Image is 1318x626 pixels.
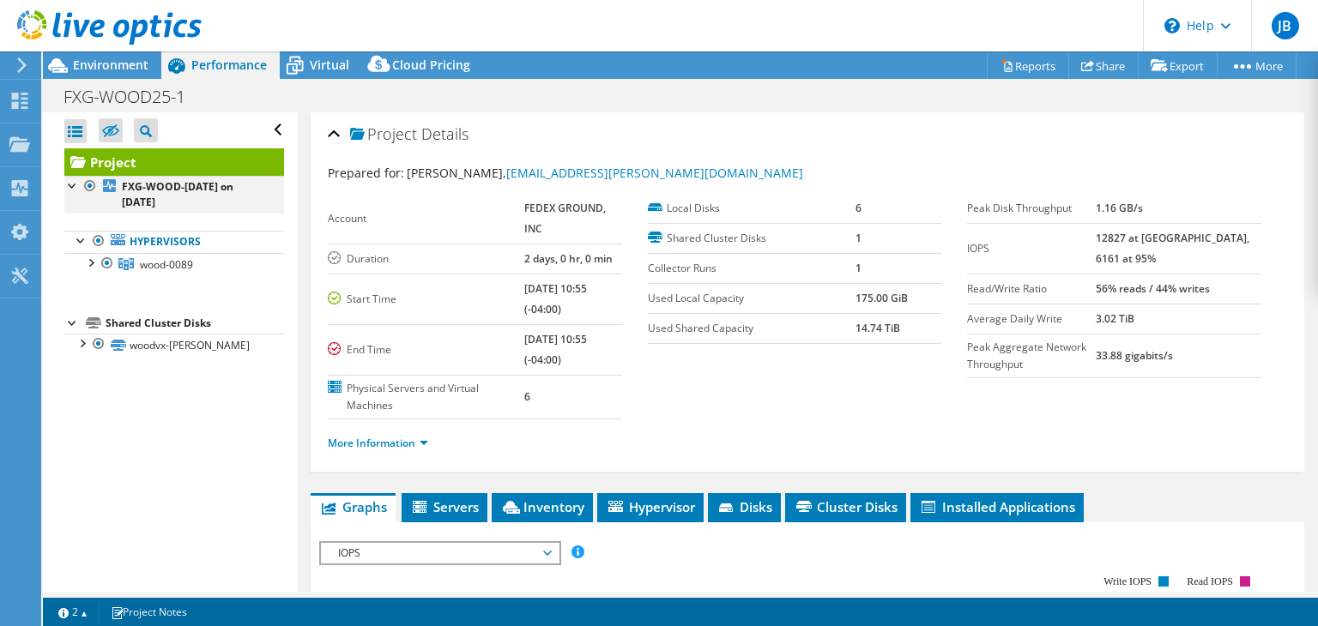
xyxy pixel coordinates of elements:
[606,498,695,515] span: Hypervisor
[421,123,469,144] span: Details
[716,498,772,515] span: Disks
[64,334,284,356] a: woodvx-[PERSON_NAME]
[855,291,908,305] b: 175.00 GiB
[1096,231,1249,266] b: 12827 at [GEOGRAPHIC_DATA], 6161 at 95%
[1217,52,1297,79] a: More
[1096,281,1210,296] b: 56% reads / 44% writes
[99,601,199,623] a: Project Notes
[191,57,267,73] span: Performance
[1188,575,1234,587] text: Read IOPS
[56,87,212,106] h1: FXG-WOOD25-1
[648,230,856,247] label: Shared Cluster Disks
[410,498,479,515] span: Servers
[140,257,193,272] span: wood-0089
[46,601,100,623] a: 2
[1096,201,1143,215] b: 1.16 GB/s
[967,280,1096,298] label: Read/Write Ratio
[524,281,587,316] b: [DATE] 10:55 (-04:00)
[648,320,856,337] label: Used Shared Capacity
[1164,18,1180,33] svg: \n
[328,291,524,308] label: Start Time
[328,380,524,414] label: Physical Servers and Virtual Machines
[648,260,856,277] label: Collector Runs
[407,165,803,181] span: [PERSON_NAME],
[794,498,898,515] span: Cluster Disks
[967,200,1096,217] label: Peak Disk Throughput
[967,339,1096,373] label: Peak Aggregate Network Throughput
[64,176,284,214] a: FXG-WOOD-[DATE] on [DATE]
[319,498,387,515] span: Graphs
[64,231,284,253] a: Hypervisors
[1272,12,1299,39] span: JB
[500,498,584,515] span: Inventory
[1096,348,1173,363] b: 33.88 gigabits/s
[328,250,524,268] label: Duration
[524,389,530,404] b: 6
[648,200,856,217] label: Local Disks
[1068,52,1139,79] a: Share
[967,240,1096,257] label: IOPS
[1096,311,1134,326] b: 3.02 TiB
[392,57,470,73] span: Cloud Pricing
[524,332,587,367] b: [DATE] 10:55 (-04:00)
[855,261,862,275] b: 1
[919,498,1075,515] span: Installed Applications
[648,290,856,307] label: Used Local Capacity
[64,148,284,176] a: Project
[987,52,1069,79] a: Reports
[328,210,524,227] label: Account
[73,57,148,73] span: Environment
[329,543,550,563] span: IOPS
[524,251,613,266] b: 2 days, 0 hr, 0 min
[1138,52,1218,79] a: Export
[350,126,417,143] span: Project
[106,313,284,334] div: Shared Cluster Disks
[855,201,862,215] b: 6
[328,436,428,450] a: More Information
[328,165,404,181] label: Prepared for:
[328,341,524,358] label: End Time
[855,321,900,335] b: 14.74 TiB
[855,231,862,245] b: 1
[310,57,349,73] span: Virtual
[967,310,1096,328] label: Average Daily Write
[122,179,233,209] b: FXG-WOOD-[DATE] on [DATE]
[1103,575,1152,587] text: Write IOPS
[64,253,284,275] a: wood-0089
[524,201,606,236] b: FEDEX GROUND, INC
[506,165,803,181] a: [EMAIL_ADDRESS][PERSON_NAME][DOMAIN_NAME]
